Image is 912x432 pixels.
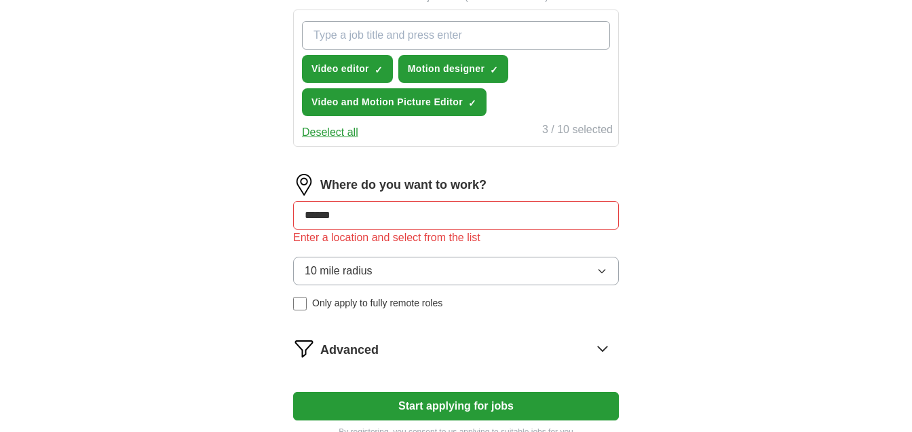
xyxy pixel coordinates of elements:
button: Motion designer✓ [398,55,508,83]
span: Advanced [320,341,379,359]
input: Only apply to fully remote roles [293,297,307,310]
div: Enter a location and select from the list [293,230,619,246]
span: Only apply to fully remote roles [312,296,442,310]
span: Motion designer [408,62,484,76]
span: ✓ [375,65,383,75]
img: filter [293,338,315,359]
span: ✓ [468,98,476,109]
img: location.png [293,174,315,196]
span: Video editor [311,62,369,76]
button: Start applying for jobs [293,392,619,420]
button: Video editor✓ [302,55,393,83]
button: Video and Motion Picture Editor✓ [302,88,487,116]
button: 10 mile radius [293,257,619,285]
input: Type a job title and press enter [302,21,610,50]
span: Video and Motion Picture Editor [311,95,463,109]
label: Where do you want to work? [320,176,487,194]
div: 3 / 10 selected [542,122,613,141]
button: Deselect all [302,124,358,141]
span: ✓ [490,65,498,75]
span: 10 mile radius [305,263,373,279]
